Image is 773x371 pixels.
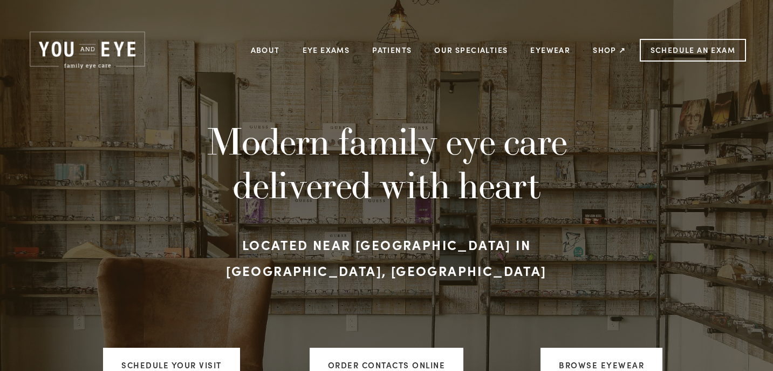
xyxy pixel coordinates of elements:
[593,42,626,58] a: Shop ↗
[434,45,508,55] a: Our Specialties
[27,30,148,71] img: Rochester, MN | You and Eye | Family Eye Care
[168,119,605,206] h1: Modern family eye care delivered with heart
[226,235,546,279] strong: Located near [GEOGRAPHIC_DATA] in [GEOGRAPHIC_DATA], [GEOGRAPHIC_DATA]
[372,42,412,58] a: Patients
[303,42,350,58] a: Eye Exams
[640,39,746,62] a: Schedule an Exam
[530,42,570,58] a: Eyewear
[251,42,280,58] a: About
